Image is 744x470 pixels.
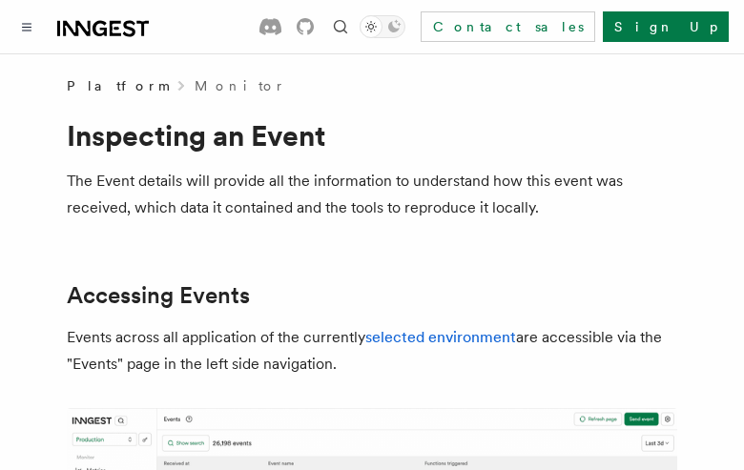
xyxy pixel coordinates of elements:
h1: Inspecting an Event [67,118,677,153]
button: Find something... [329,15,352,38]
button: Toggle navigation [15,15,38,38]
button: Toggle dark mode [360,15,405,38]
p: Events across all application of the currently are accessible via the "Events" page in the left s... [67,324,677,378]
a: Monitor [195,76,285,95]
p: The Event details will provide all the information to understand how this event was received, whi... [67,168,677,221]
a: Accessing Events [67,282,250,309]
a: Sign Up [603,11,729,42]
a: selected environment [365,328,516,346]
a: Contact sales [421,11,595,42]
span: Platform [67,76,168,95]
